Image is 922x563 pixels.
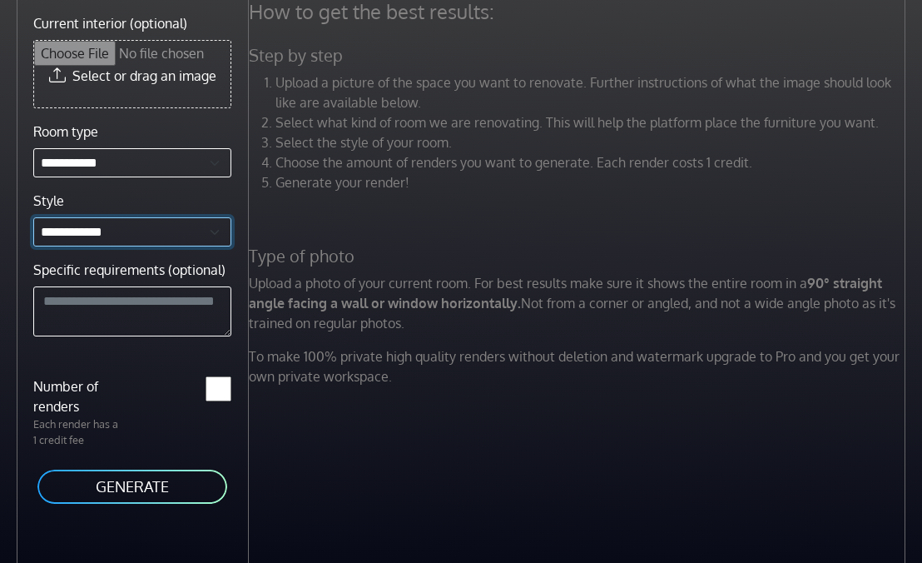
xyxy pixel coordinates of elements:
button: GENERATE [36,468,229,506]
p: Upload a photo of your current room. For best results make sure it shows the entire room in a Not... [239,273,920,333]
label: Room type [33,122,98,142]
label: Specific requirements (optional) [33,260,226,280]
li: Upload a picture of the space you want to renovate. Further instructions of what the image should... [275,72,910,112]
label: Current interior (optional) [33,13,187,33]
h5: Step by step [239,45,920,66]
strong: 90° straight angle facing a wall or window horizontally. [249,275,882,311]
p: Each render has a 1 credit fee [23,416,132,448]
li: Select what kind of room we are renovating. This will help the platform place the furniture you w... [275,112,910,132]
li: Select the style of your room. [275,132,910,152]
h5: Type of photo [239,246,920,267]
label: Number of renders [23,376,132,416]
label: Style [33,191,64,211]
li: Generate your render! [275,172,910,192]
li: Choose the amount of renders you want to generate. Each render costs 1 credit. [275,152,910,172]
p: To make 100% private high quality renders without deletion and watermark upgrade to Pro and you g... [239,346,920,386]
